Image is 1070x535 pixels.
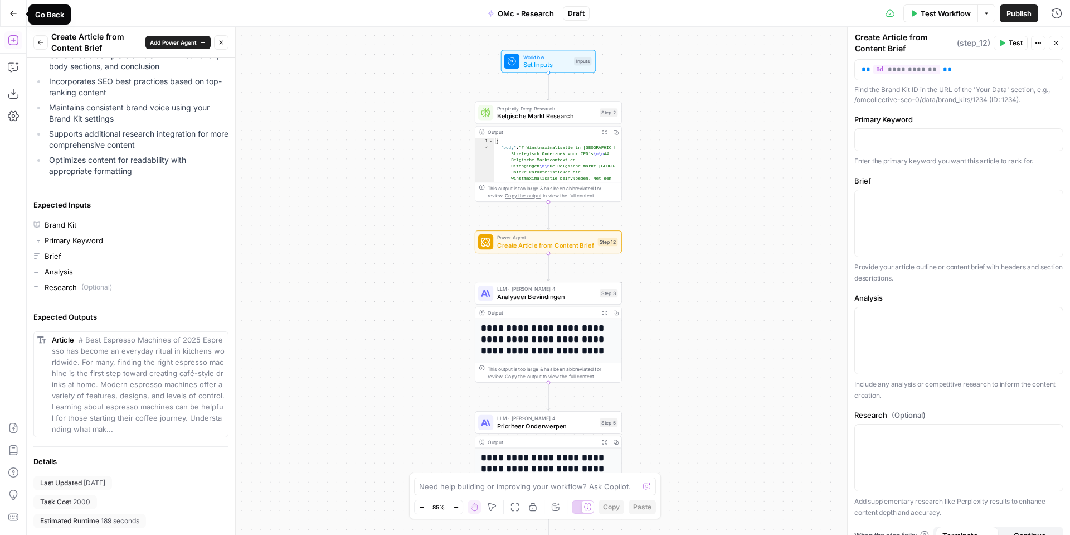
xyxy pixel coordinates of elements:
[547,253,549,281] g: Edge from step_12 to step_3
[475,101,622,202] div: Perplexity Deep ResearchBelgische Markt ResearchStep 2Output{ "body":"# Winstmaximalisatie in [GE...
[523,53,570,61] span: Workflow
[629,500,656,514] button: Paste
[547,383,549,410] g: Edge from step_3 to step_5
[488,365,617,380] div: This output is too large & has been abbreviated for review. to view the full content.
[854,156,1063,167] p: Enter the primary keyword you want this article to rank for.
[497,292,596,301] span: Analyseer Bevindingen
[150,38,197,47] span: Add Power Agent
[45,282,77,293] div: Research
[40,516,99,526] span: Estimated Runtime
[35,9,64,20] div: Go Back
[854,114,1063,125] label: Primary Keyword
[497,111,596,121] span: Belgische Markt Research
[854,409,1063,421] label: Research
[45,235,103,246] div: Primary Keyword
[1009,38,1023,48] span: Test
[46,155,228,177] li: Optimizes content for readability with appropriate formatting
[633,502,651,512] span: Paste
[497,421,596,431] span: Prioriteer Onderwerpen
[84,478,105,488] span: [DATE]
[73,497,90,507] span: 2000
[488,138,493,144] span: Toggle code folding, rows 1 through 3
[33,199,228,210] div: Expected Inputs
[1006,8,1032,19] span: Publish
[46,128,228,151] li: Supports additional research integration for more comprehensive content
[1000,4,1038,22] button: Publish
[475,138,494,144] div: 1
[45,266,73,277] div: Analysis
[547,73,549,100] g: Edge from start to step_2
[505,193,541,199] span: Copy the output
[497,104,596,112] span: Perplexity Deep Research
[497,414,596,422] span: LLM · [PERSON_NAME] 4
[81,282,112,292] div: (Optional)
[40,497,71,507] span: Task Cost
[46,50,228,72] li: Generates a complete article with introduction, body sections, and conclusion
[921,8,971,19] span: Test Workflow
[33,311,228,322] div: Expected Outputs
[40,478,82,488] span: Last Updated
[52,335,74,344] span: Article
[600,108,617,117] div: Step 2
[488,185,617,200] div: This output is too large & has been abbreviated for review. to view the full content.
[598,238,618,246] div: Step 12
[46,102,228,124] li: Maintains consistent brand voice using your Brand Kit settings
[497,240,594,250] span: Create Article from Content Brief
[145,36,211,49] button: Add Power Agent
[481,4,561,22] button: OMc - Research
[854,262,1063,283] p: Provide your article outline or content brief with headers and section descriptions.
[854,379,1063,401] p: Include any analysis or competitive research to inform the content creation.
[523,60,570,69] span: Set Inputs
[892,409,926,421] span: (Optional)
[46,76,228,98] li: Incorporates SEO best practices based on top-ranking content
[475,50,622,73] div: WorkflowSet InputsInputs
[603,502,620,512] span: Copy
[475,230,622,253] div: Power AgentCreate Article from Content BriefStep 12
[432,503,445,512] span: 85%
[854,496,1063,518] p: Add supplementary research like Perplexity results to enhance content depth and accuracy.
[957,37,990,49] span: ( step_12 )
[45,250,61,262] div: Brief
[854,85,1063,105] div: Find the Brand Kit ID in the URL of the 'Your Data' section, e.g., /omcollective-seo-0/data/brand...
[488,438,596,446] div: Output
[855,32,954,54] textarea: Create Article from Content Brief
[600,418,617,427] div: Step 5
[497,285,596,293] span: LLM · [PERSON_NAME] 4
[488,309,596,317] div: Output
[45,219,76,230] div: Brand Kit
[903,4,977,22] button: Test Workflow
[33,456,228,467] div: Details
[497,234,594,242] span: Power Agent
[498,8,554,19] span: OMc - Research
[488,128,596,136] div: Output
[505,374,541,379] span: Copy the output
[568,8,585,18] span: Draft
[599,500,624,514] button: Copy
[52,335,225,433] span: # Best Espresso Machines of 2025 Espresso has become an everyday ritual in kitchens worldwide. Fo...
[547,202,549,229] g: Edge from step_2 to step_12
[101,516,139,526] span: 189 seconds
[854,175,1063,186] label: Brief
[600,289,617,297] div: Step 3
[994,36,1028,50] button: Test
[574,57,592,65] div: Inputs
[854,292,1063,303] label: Analysis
